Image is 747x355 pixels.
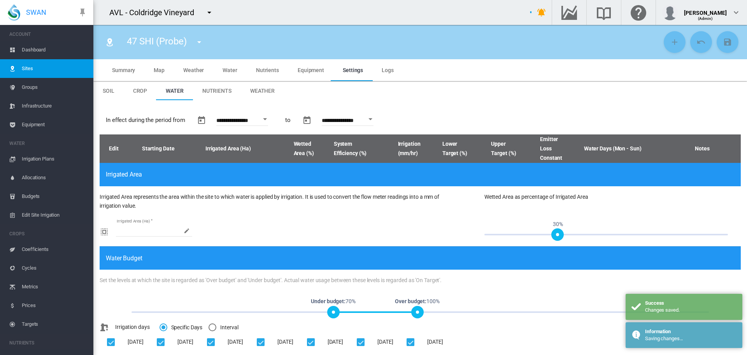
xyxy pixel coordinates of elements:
div: [DATE] [177,337,193,347]
span: SWAN [26,7,46,17]
md-radio-button: Specific Days [160,323,203,332]
md-icon: icon-plus [670,37,679,47]
span: Irrigation days [115,323,150,332]
div: [DATE] [328,337,343,347]
span: Map [154,67,165,73]
button: Add New Setting [664,31,686,53]
md-icon: icon-menu-down [195,37,204,47]
span: Dashboard [22,41,87,59]
span: 30% [552,219,564,230]
span: Equipment [298,67,324,73]
md-icon: icon-bell-ring [537,8,546,17]
button: icon-bell-ring [534,5,549,20]
input: Enter Date [322,118,373,125]
span: Edit Site Irrigation [22,206,87,224]
span: Equipment [22,115,87,134]
div: [PERSON_NAME] [684,6,727,14]
span: Water Days (Mon - Sun) [584,144,694,154]
span: Irrigation (mm/hr) [398,140,442,158]
div: Irrigated Area represents the area within the site to which water is applied by irrigation. It is... [100,186,452,217]
span: Wetted Area (%) [294,140,333,158]
md-radio-button: Interval [209,323,238,332]
input: Enter Date [216,118,268,125]
span: Lower Target (%) [442,140,491,158]
span: Prices [22,296,87,315]
div: Success [645,300,736,307]
md-icon: icon-select-all [100,227,109,237]
span: Water [166,88,184,94]
span: Coefficients [22,240,87,259]
span: Nutrients [202,88,231,94]
span: Logs [382,67,394,73]
span: Budgets [22,187,87,206]
span: NUTRIENTS [9,337,87,349]
span: to [285,115,291,125]
div: Information [645,328,736,335]
span: CROPS [9,228,87,240]
div: [DATE] [427,337,443,347]
span: Irrigated Area (Ha) [205,144,293,154]
span: Settings [343,67,363,73]
span: Starting Date [142,144,205,154]
md-icon: icon-content-save [723,37,732,47]
md-icon: Search the knowledge base [594,8,613,17]
span: Crop [133,88,147,94]
span: Notes [695,144,731,154]
img: SWAN-Landscape-Logo-Colour-drop.png [8,4,20,21]
span: 47 SHI (Probe) [127,36,187,47]
span: Metrics [22,277,87,296]
span: Summary [112,67,135,73]
md-icon: icon-chevron-down [731,8,741,17]
md-icon: icon-water-pump [100,323,109,332]
span: Targets [22,315,87,334]
img: profile.jpg [662,5,678,20]
md-icon: icon-pencil [184,228,190,234]
md-icon: icon-menu-down [205,8,214,17]
span: Groups [22,78,87,97]
span: Irrigation Plans [22,150,87,168]
button: md-calendar [299,113,315,128]
div: [DATE] [377,337,393,347]
button: Cancel Changes [690,31,712,53]
b: Under budget: [311,298,345,304]
div: Saving changes... [645,335,736,342]
button: Save Changes [717,31,738,53]
button: Open calendar [258,112,272,126]
md-icon: Click here for help [629,8,648,17]
span: Sites [22,59,87,78]
div: Success Changes saved. [626,294,742,320]
span: Edit [109,144,139,154]
span: Soil [103,88,114,94]
span: Water [223,67,237,73]
span: 100% [394,297,440,307]
md-icon: icon-undo [696,37,706,47]
span: (Admin) [698,16,713,21]
div: [DATE] [228,337,243,347]
div: AVL - Coldridge Vineyard [109,7,201,18]
div: Changes saved. [645,307,736,314]
span: ACCOUNT [9,28,87,41]
span: Nutrients [256,67,279,73]
md-icon: icon-pin [78,8,87,17]
span: Cycles [22,259,87,277]
div: Wetted Area as percentage of Irrigated Area [484,186,741,214]
md-icon: icon-map-marker-radius [105,37,114,47]
div: Information Saving changes... [626,322,742,348]
div: [DATE] [128,337,143,347]
button: md-calendar [194,113,209,128]
md-icon: Go to the Data Hub [560,8,579,17]
span: Weather [183,67,204,73]
span: Infrastructure [22,97,87,115]
button: Click to go to list of Sites [102,34,117,50]
button: icon-menu-down [191,34,207,50]
span: WATER [9,137,87,150]
span: 70% [310,297,356,307]
span: Irrigated Area [106,171,142,178]
span: Allocations [22,168,87,187]
span: In effect during the period from [106,115,185,125]
div: Set the levels at which the site is regarded as 'Over budget' and 'Under budget'. Actual water us... [100,270,741,298]
div: [DATE] [277,337,293,347]
button: Open calendar [363,112,377,126]
span: System Efficiency (%) [334,140,397,158]
b: Over budget: [395,298,426,304]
